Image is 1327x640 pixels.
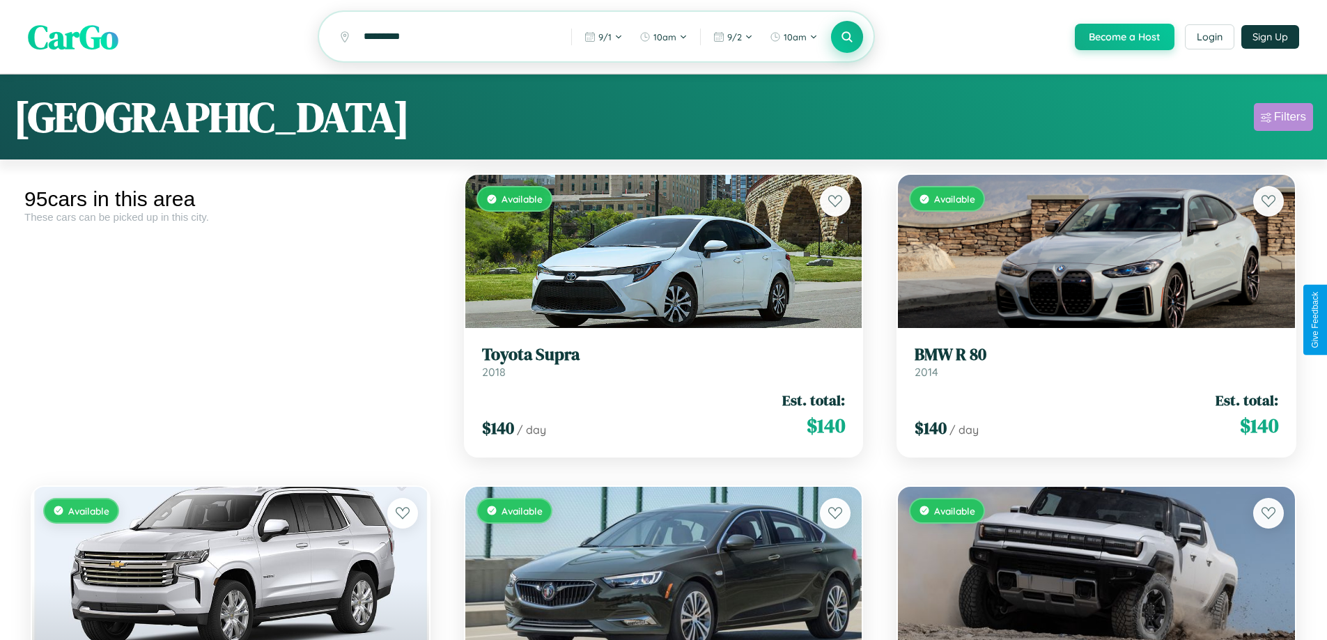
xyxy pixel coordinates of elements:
[915,416,947,439] span: $ 140
[598,31,612,42] span: 9 / 1
[915,345,1278,379] a: BMW R 802014
[1185,24,1234,49] button: Login
[706,26,760,48] button: 9/2
[1310,292,1320,348] div: Give Feedback
[1216,390,1278,410] span: Est. total:
[653,31,676,42] span: 10am
[633,26,694,48] button: 10am
[482,416,514,439] span: $ 140
[1254,103,1313,131] button: Filters
[763,26,825,48] button: 10am
[482,365,506,379] span: 2018
[1274,110,1306,124] div: Filters
[517,423,546,437] span: / day
[727,31,742,42] span: 9 / 2
[1241,25,1299,49] button: Sign Up
[934,193,975,205] span: Available
[24,211,437,223] div: These cars can be picked up in this city.
[807,412,845,439] span: $ 140
[24,187,437,211] div: 95 cars in this area
[915,365,938,379] span: 2014
[1075,24,1174,50] button: Become a Host
[782,390,845,410] span: Est. total:
[949,423,979,437] span: / day
[784,31,807,42] span: 10am
[1240,412,1278,439] span: $ 140
[502,505,543,517] span: Available
[28,14,118,60] span: CarGo
[502,193,543,205] span: Available
[14,88,410,146] h1: [GEOGRAPHIC_DATA]
[482,345,846,379] a: Toyota Supra2018
[915,345,1278,365] h3: BMW R 80
[934,505,975,517] span: Available
[482,345,846,365] h3: Toyota Supra
[577,26,630,48] button: 9/1
[68,505,109,517] span: Available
